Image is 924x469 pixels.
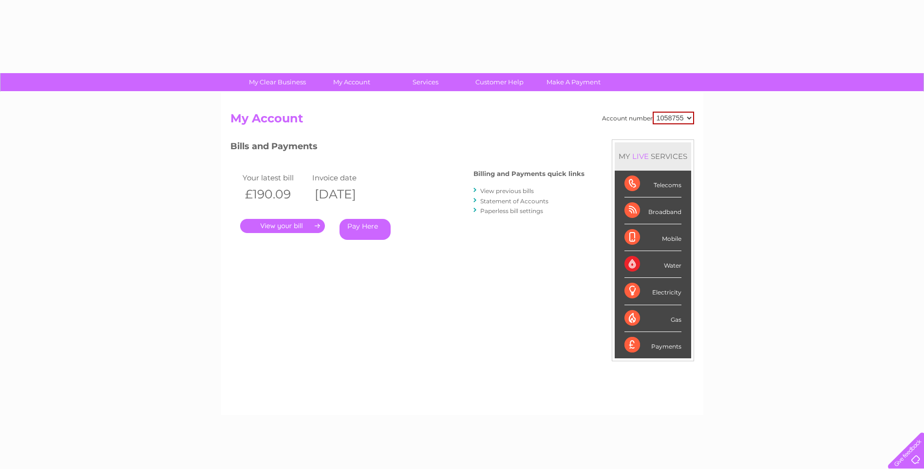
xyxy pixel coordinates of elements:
div: Telecoms [624,171,681,197]
h4: Billing and Payments quick links [473,170,585,177]
a: Services [385,73,466,91]
a: Pay Here [339,219,391,240]
th: [DATE] [310,184,380,204]
a: Make A Payment [533,73,614,91]
td: Your latest bill [240,171,310,184]
div: LIVE [630,152,651,161]
a: My Account [311,73,392,91]
a: Customer Help [459,73,540,91]
a: . [240,219,325,233]
div: Broadband [624,197,681,224]
a: Statement of Accounts [480,197,548,205]
div: Electricity [624,278,681,305]
a: My Clear Business [237,73,318,91]
a: View previous bills [480,187,534,195]
a: Paperless bill settings [480,207,543,215]
h3: Bills and Payments [230,139,585,156]
div: Gas [624,305,681,332]
th: £190.09 [240,184,310,204]
h2: My Account [230,112,694,130]
div: Mobile [624,224,681,251]
div: Water [624,251,681,278]
div: Payments [624,332,681,358]
div: Account number [602,112,694,124]
td: Invoice date [310,171,380,184]
div: MY SERVICES [615,142,691,170]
